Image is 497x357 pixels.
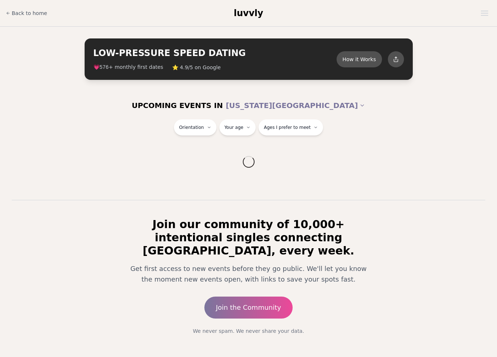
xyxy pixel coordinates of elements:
[126,263,372,285] p: Get first access to new events before they go public. We'll let you know the moment new events op...
[259,119,323,135] button: Ages I prefer to meet
[120,218,378,257] h2: Join our community of 10,000+ intentional singles connecting [GEOGRAPHIC_DATA], every week.
[93,63,163,71] span: 💗 + monthly first dates
[174,119,216,135] button: Orientation
[337,51,382,67] button: How it Works
[100,64,109,70] span: 576
[132,100,223,111] span: UPCOMING EVENTS IN
[172,64,221,71] span: ⭐ 4.9/5 on Google
[226,97,365,114] button: [US_STATE][GEOGRAPHIC_DATA]
[234,8,263,18] span: luvvly
[93,47,337,59] h2: LOW-PRESSURE SPEED DATING
[179,124,204,130] span: Orientation
[12,10,47,17] span: Back to home
[120,327,378,335] p: We never spam. We never share your data.
[234,7,263,19] a: luvvly
[6,6,47,21] a: Back to home
[478,8,491,19] button: Open menu
[264,124,311,130] span: Ages I prefer to meet
[219,119,256,135] button: Your age
[204,297,293,319] a: Join the Community
[225,124,244,130] span: Your age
